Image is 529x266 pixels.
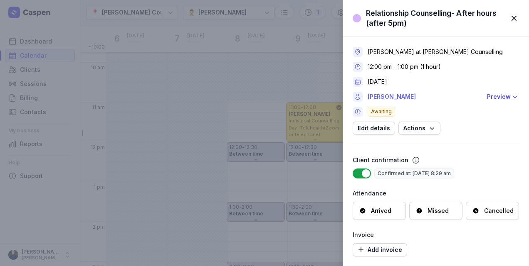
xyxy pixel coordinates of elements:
[366,8,504,28] div: Relationship Counselling- After hours (after 5pm)
[353,230,519,240] div: Invoice
[368,78,387,86] div: [DATE]
[403,123,435,133] span: Actions
[484,207,514,215] div: Cancelled
[371,207,391,215] div: Arrived
[353,155,408,165] div: Client confirmation
[368,63,441,71] div: 12:00 pm - 1:00 pm (1 hour)
[487,92,511,102] div: Preview
[428,207,449,215] div: Missed
[368,92,482,102] a: [PERSON_NAME]
[374,168,454,178] span: Confirmed at: [DATE] 8:29 am
[398,122,440,135] button: Actions
[368,48,503,56] div: [PERSON_NAME] at [PERSON_NAME] Counselling
[358,245,402,255] span: Add invoice
[368,107,395,117] span: Awaiting
[353,188,519,198] div: Attendance
[487,92,519,102] button: Preview
[353,122,395,135] button: Edit details
[358,123,390,133] span: Edit details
